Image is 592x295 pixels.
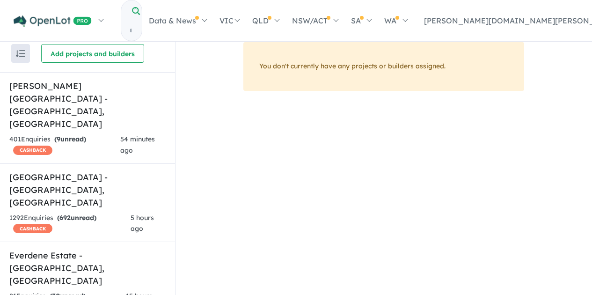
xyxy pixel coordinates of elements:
a: QLD [246,4,285,37]
div: 401 Enquir ies [9,134,120,156]
h5: [PERSON_NAME][GEOGRAPHIC_DATA] - [GEOGRAPHIC_DATA] , [GEOGRAPHIC_DATA] [9,80,166,130]
div: You don't currently have any projects or builders assigned. [243,42,524,91]
div: 1292 Enquir ies [9,213,131,235]
strong: ( unread) [54,135,86,143]
img: sort.svg [16,50,25,57]
span: 9 [57,135,60,143]
span: CASHBACK [13,224,52,233]
strong: ( unread) [57,214,96,222]
a: Data & News [142,4,213,37]
span: 692 [59,214,71,222]
a: VIC [213,4,246,37]
span: CASHBACK [13,146,52,155]
span: 5 hours ago [131,214,154,233]
h5: Everdene Estate - [GEOGRAPHIC_DATA] , [GEOGRAPHIC_DATA] [9,249,166,287]
input: Try estate name, suburb, builder or developer [121,21,140,41]
h5: [GEOGRAPHIC_DATA] - [GEOGRAPHIC_DATA] , [GEOGRAPHIC_DATA] [9,171,166,209]
a: SA [344,4,378,37]
span: 54 minutes ago [120,135,155,155]
a: WA [378,4,413,37]
a: NSW/ACT [285,4,344,37]
button: Add projects and builders [41,44,144,63]
img: Openlot PRO Logo White [14,15,92,27]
